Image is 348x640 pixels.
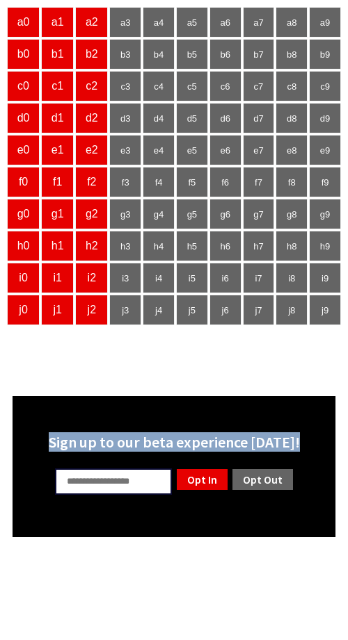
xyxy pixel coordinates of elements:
[176,199,208,229] td: g5
[109,231,141,261] td: h3
[109,71,141,101] td: c3
[75,71,108,101] td: c2
[75,7,108,38] td: a2
[7,103,40,133] td: d0
[7,71,40,101] td: c0
[41,263,74,293] td: i1
[41,7,74,38] td: a1
[143,231,175,261] td: h4
[143,39,175,69] td: b4
[143,263,175,293] td: i4
[243,231,275,261] td: h7
[209,263,242,293] td: i6
[176,263,208,293] td: i5
[243,39,275,69] td: b7
[209,135,242,165] td: e6
[209,199,242,229] td: g6
[176,135,208,165] td: e5
[276,263,308,293] td: i8
[41,167,74,197] td: f1
[109,103,141,133] td: d3
[7,199,40,229] td: g0
[309,199,341,229] td: g9
[176,103,208,133] td: d5
[109,295,141,325] td: j3
[209,7,242,38] td: a6
[309,7,341,38] td: a9
[243,7,275,38] td: a7
[243,199,275,229] td: g7
[175,468,229,491] a: Opt In
[209,231,242,261] td: h6
[309,103,341,133] td: d9
[209,167,242,197] td: f6
[276,167,308,197] td: f8
[309,167,341,197] td: f9
[209,39,242,69] td: b6
[243,295,275,325] td: j7
[143,199,175,229] td: g4
[276,103,308,133] td: d8
[7,7,40,38] td: a0
[75,135,108,165] td: e2
[21,432,327,452] div: Sign up to our beta experience [DATE]!
[109,199,141,229] td: g3
[243,103,275,133] td: d7
[109,167,141,197] td: f3
[276,7,308,38] td: a8
[243,135,275,165] td: e7
[143,295,175,325] td: j4
[75,39,108,69] td: b2
[309,263,341,293] td: i9
[109,7,141,38] td: a3
[41,295,74,325] td: j1
[276,231,308,261] td: h8
[7,167,40,197] td: f0
[209,71,242,101] td: c6
[143,167,175,197] td: f4
[276,71,308,101] td: c8
[309,295,341,325] td: j9
[75,103,108,133] td: d2
[176,231,208,261] td: h5
[209,103,242,133] td: d6
[41,231,74,261] td: h1
[7,295,40,325] td: j0
[41,199,74,229] td: g1
[176,7,208,38] td: a5
[75,199,108,229] td: g2
[75,295,108,325] td: j2
[143,7,175,38] td: a4
[75,263,108,293] td: i2
[143,103,175,133] td: d4
[41,39,74,69] td: b1
[243,167,275,197] td: f7
[7,263,40,293] td: i0
[276,39,308,69] td: b8
[41,103,74,133] td: d1
[109,135,141,165] td: e3
[7,231,40,261] td: h0
[109,263,141,293] td: i3
[309,231,341,261] td: h9
[309,135,341,165] td: e9
[176,167,208,197] td: f5
[231,468,294,491] a: Opt Out
[7,135,40,165] td: e0
[41,71,74,101] td: c1
[75,167,108,197] td: f2
[209,295,242,325] td: j6
[143,135,175,165] td: e4
[243,263,275,293] td: i7
[276,295,308,325] td: j8
[176,71,208,101] td: c5
[176,39,208,69] td: b5
[41,135,74,165] td: e1
[243,71,275,101] td: c7
[309,39,341,69] td: b9
[276,199,308,229] td: g8
[143,71,175,101] td: c4
[309,71,341,101] td: c9
[176,295,208,325] td: j5
[75,231,108,261] td: h2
